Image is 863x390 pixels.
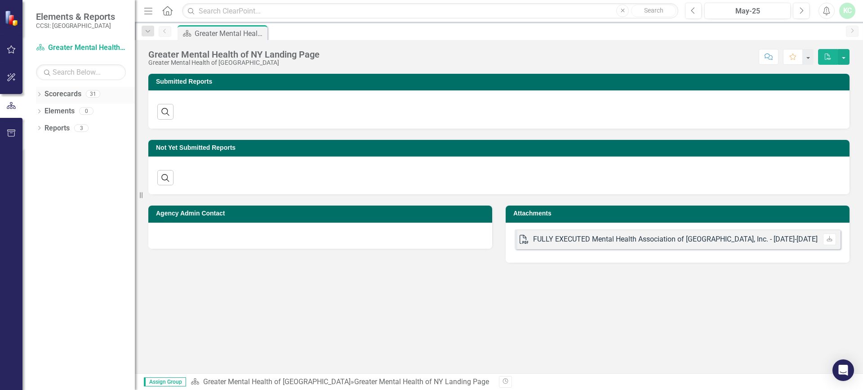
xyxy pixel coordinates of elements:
[644,7,663,14] span: Search
[354,377,489,386] div: Greater Mental Health of NY Landing Page
[203,377,351,386] a: Greater Mental Health of [GEOGRAPHIC_DATA]
[156,210,488,217] h3: Agency Admin Contact
[148,49,320,59] div: Greater Mental Health of NY Landing Page
[195,28,265,39] div: Greater Mental Health of NY Landing Page
[44,89,81,99] a: Scorecards
[36,22,115,29] small: CCSI: [GEOGRAPHIC_DATA]
[631,4,676,17] button: Search
[74,124,89,132] div: 3
[144,377,186,386] span: Assign Group
[513,210,845,217] h3: Attachments
[44,123,70,134] a: Reports
[156,78,845,85] h3: Submitted Reports
[182,3,678,19] input: Search ClearPoint...
[707,6,787,17] div: May-25
[832,359,854,381] div: Open Intercom Messenger
[86,90,100,98] div: 31
[191,377,492,387] div: »
[839,3,855,19] button: KC
[156,144,845,151] h3: Not Yet Submitted Reports
[79,108,93,115] div: 0
[704,3,791,19] button: May-25
[44,106,75,117] a: Elements
[148,59,320,66] div: Greater Mental Health of [GEOGRAPHIC_DATA]
[36,43,126,53] a: Greater Mental Health of [GEOGRAPHIC_DATA]
[4,10,20,26] img: ClearPoint Strategy
[36,64,126,80] input: Search Below...
[36,11,115,22] span: Elements & Reports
